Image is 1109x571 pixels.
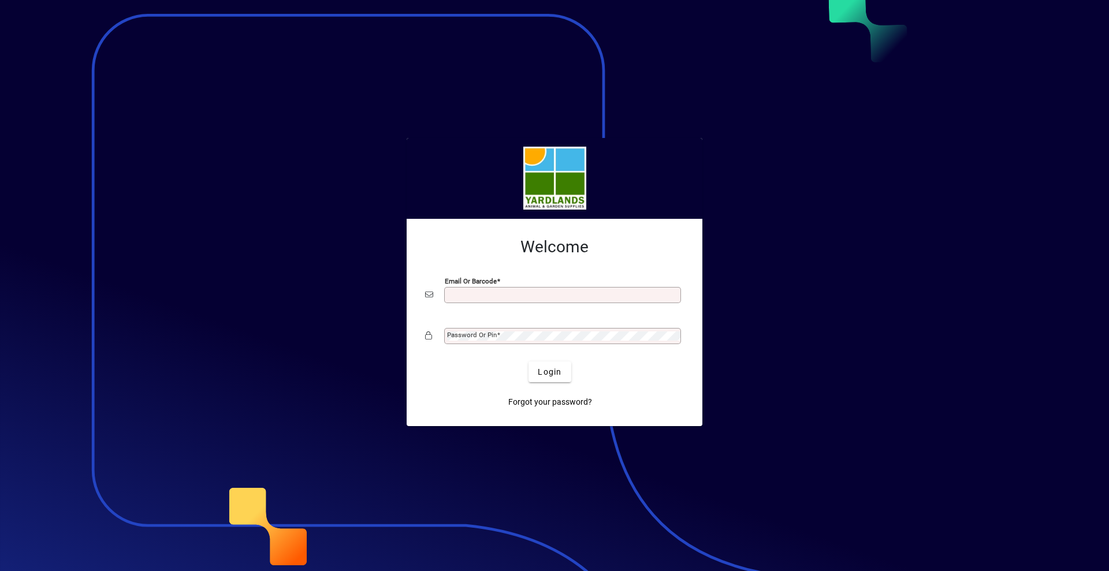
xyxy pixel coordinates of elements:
[538,366,561,378] span: Login
[425,237,684,257] h2: Welcome
[445,277,497,285] mat-label: Email or Barcode
[529,361,571,382] button: Login
[447,331,497,339] mat-label: Password or Pin
[508,396,592,408] span: Forgot your password?
[504,391,597,412] a: Forgot your password?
